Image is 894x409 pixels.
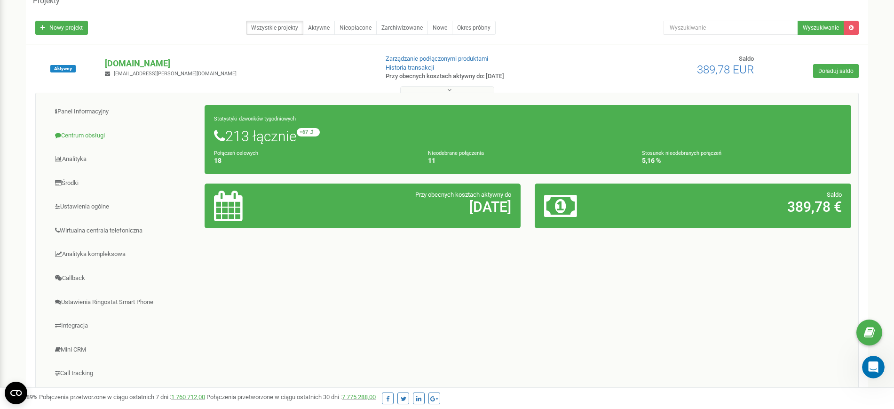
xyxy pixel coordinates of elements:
span: Połączenia przetworzone w ciągu ostatnich 7 dni : [39,393,205,401]
div: oki super [135,224,181,244]
a: Historia transakcji [386,64,434,71]
div: zbieranie logów na [DATE] - od 12:35 do 20:00 - czy to nam da jakiś obraz sytuacji? [34,131,181,170]
a: Wszystkie projekty [246,21,303,35]
a: Integracja [43,314,205,337]
button: Open CMP widget [5,382,27,404]
div: [DATE] [8,252,181,265]
h4: 18 [214,157,414,164]
h2: [DATE] [318,199,512,215]
span: 389,78 EUR [697,63,754,76]
div: zbieranie logów na [DATE] - od 12:35 do 20:00 - czy to nam da jakiś obraz sytuacji? [41,136,173,164]
div: Dziękuję, logi są włączone, więc będziemy mogli szczegółowo rozobrac przyczyny. [15,183,147,210]
a: 1 760 712,00 [171,393,205,401]
div: Musiało to z czegoś wynikać [72,79,181,99]
a: Środki [43,172,205,195]
p: Zespół może także służyć pomocą [46,11,144,25]
span: Połączenia przetworzone w ciągu ostatnich 30 dni : [206,393,376,401]
button: Wyszukiwanie [798,21,844,35]
span: Saldo [739,55,754,62]
small: +67 [297,128,320,136]
a: Ustawienia ogólne [43,195,205,218]
div: Musiało to z czegoś wynikać [80,84,173,94]
div: Będę monitorował temat, jeśli pojawią się problemy to wrócę do Pani [41,105,173,124]
h1: Fin [46,4,57,11]
a: Centrum obsługi [43,124,205,147]
div: Patryk mówi… [8,224,181,252]
a: Mini CRM [43,338,205,361]
div: Będę monitorował temat, jeśli pojawią się problemy to wrócę do Pani [34,100,181,129]
h4: 11 [428,157,628,164]
a: Aktywne [303,21,335,35]
a: Nowy projekt [35,21,88,35]
small: Nieodebrane połączenia [428,150,484,156]
div: Dzień dobry! Nie pisali Państwo do nas podczas zbierania logów. Problem się nie powtórzył, wszyst... [8,265,154,304]
a: Zarządzanie podłączonymi produktami [386,55,488,62]
a: Call tracking [43,362,205,385]
p: [DOMAIN_NAME] [105,57,370,70]
button: Główna [147,6,165,24]
input: Wyszukiwanie [664,21,798,35]
a: Zarchiwizowane [376,21,428,35]
a: Callback [43,267,205,290]
a: 7 775 288,00 [342,393,376,401]
div: Patryk mówi… [8,57,181,79]
div: Dzień dobry! Nie pisali Państwo do nas podczas zbierania logów. Problem się nie powtórzył, wszyst... [15,270,147,298]
div: Każdy skutek ma jakąś przyczynę [55,57,181,78]
a: Doładuj saldo [813,64,859,78]
div: Zamknij [165,6,182,23]
a: Nowe [427,21,452,35]
div: Każdy skutek ma jakąś przyczynę [62,63,173,72]
div: Dziękuję, logi są włączone, więc będziemy mogli szczegółowo rozobrac przyczyny. [8,177,154,216]
a: Ustawienia Ringostat Smart Phone [43,291,205,314]
h4: 5,16 % [642,157,842,164]
button: go back [6,6,24,24]
small: Stosunek nieodebranych połączeń [642,150,721,156]
a: Wirtualna centrala telefoniczna [43,219,205,242]
a: Panel Informacyjny [43,100,205,123]
div: Olga mówi… [8,265,181,311]
span: [EMAIL_ADDRESS][PERSON_NAME][DOMAIN_NAME] [114,71,237,77]
a: Analityka kompleksowa [43,243,205,266]
a: Analityka [43,148,205,171]
div: Patryk mówi… [8,79,181,100]
div: Patryk mówi… [8,131,181,177]
a: Okres próbny [452,21,496,35]
span: Przy obecnych kosztach aktywny do [415,191,511,198]
h2: 389,78 € [648,199,842,215]
iframe: Intercom live chat [862,356,885,378]
div: Olga mówi… [8,177,181,224]
small: Statystyki dzwonków tygodniowych [214,116,296,122]
p: Przy obecnych kosztach aktywny do: [DATE] [386,72,581,81]
small: Połączeń celowych [214,150,258,156]
span: Saldo [827,191,842,198]
a: Nieopłacone [334,21,377,35]
div: Patryk mówi… [8,100,181,130]
h1: 213 łącznie [214,128,842,144]
span: Aktywny [50,65,76,72]
div: oki super [143,229,173,239]
img: Profile image for Fin [27,7,42,22]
